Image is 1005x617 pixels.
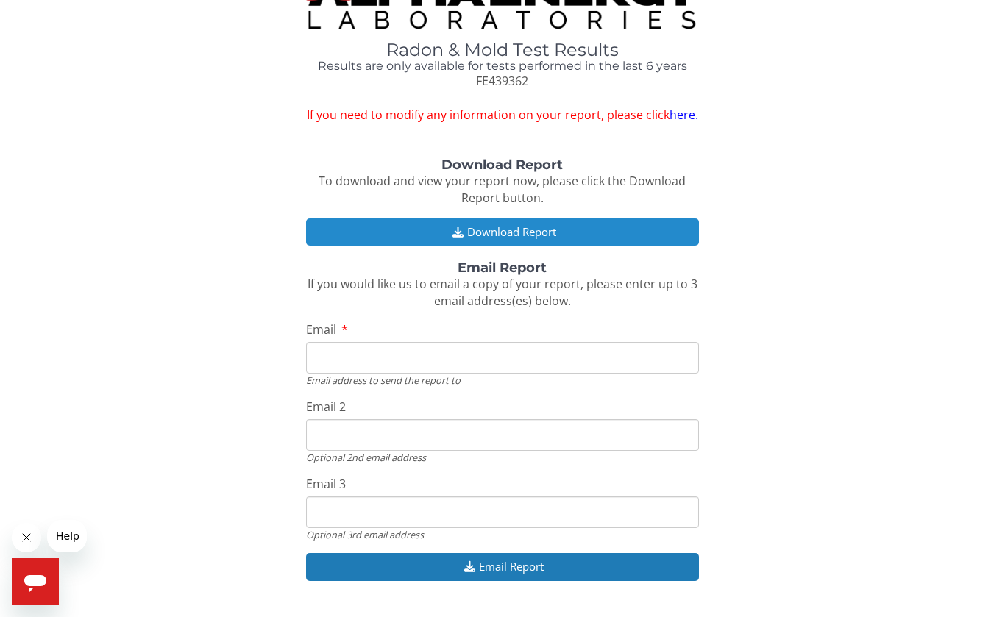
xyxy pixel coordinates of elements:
[306,476,346,492] span: Email 3
[306,528,699,541] div: Optional 3rd email address
[306,451,699,464] div: Optional 2nd email address
[306,399,346,415] span: Email 2
[458,260,547,276] strong: Email Report
[308,276,697,309] span: If you would like us to email a copy of your report, please enter up to 3 email address(es) below.
[12,558,59,605] iframe: Button to launch messaging window
[476,73,528,89] span: FE439362
[306,218,699,246] button: Download Report
[306,374,699,387] div: Email address to send the report to
[441,157,563,173] strong: Download Report
[306,321,336,338] span: Email
[319,173,686,206] span: To download and view your report now, please click the Download Report button.
[47,520,87,552] iframe: Message from company
[12,523,41,552] iframe: Close message
[306,553,699,580] button: Email Report
[306,107,699,124] span: If you need to modify any information on your report, please click
[306,40,699,60] h1: Radon & Mold Test Results
[670,107,698,123] a: here.
[306,60,699,73] h4: Results are only available for tests performed in the last 6 years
